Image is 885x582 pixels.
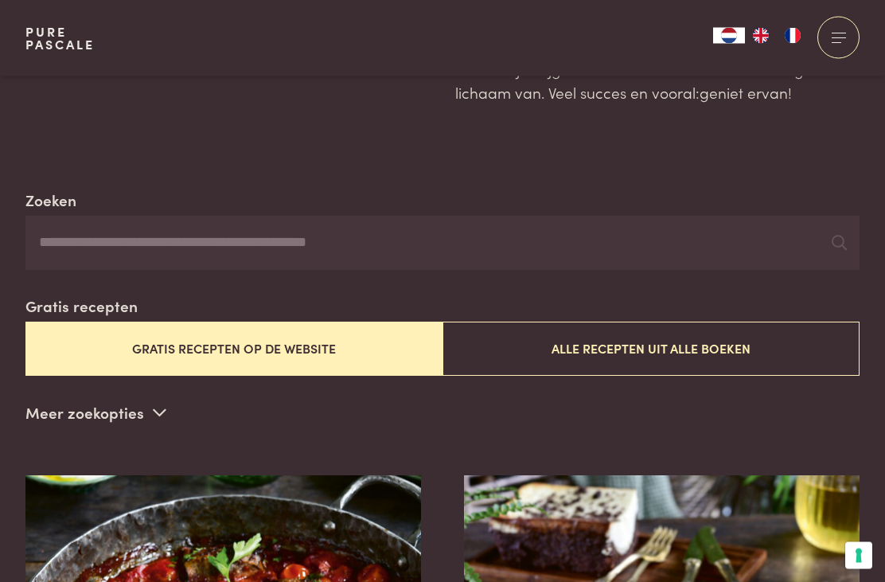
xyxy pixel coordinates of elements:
[713,28,745,44] a: NL
[713,28,745,44] div: Language
[25,25,95,51] a: PurePascale
[713,28,809,44] aside: Language selected: Nederlands
[25,322,442,376] button: Gratis recepten op de website
[777,28,809,44] a: FR
[25,401,166,425] p: Meer zoekopties
[845,542,872,569] button: Uw voorkeuren voor toestemming voor trackingtechnologieën
[25,189,76,213] label: Zoeken
[25,295,138,318] label: Gratis recepten
[745,28,809,44] ul: Language list
[442,322,860,376] button: Alle recepten uit alle boeken
[745,28,777,44] a: EN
